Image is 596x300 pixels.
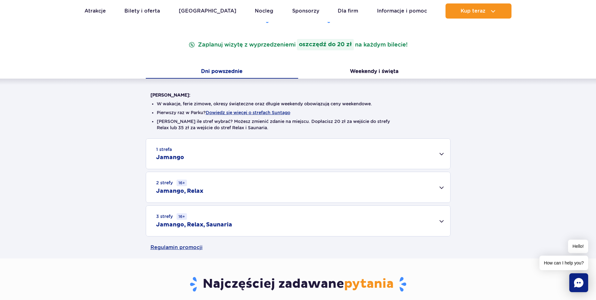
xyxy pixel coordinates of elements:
a: Dla firm [338,3,358,19]
span: Kup teraz [461,8,485,14]
small: 2 strefy [156,180,187,186]
small: 16+ [177,213,187,220]
button: Kup teraz [446,3,511,19]
a: Regulamin promocji [150,236,446,258]
span: How can I help you? [539,256,588,270]
a: Atrakcje [85,3,106,19]
a: Nocleg [255,3,273,19]
li: W wakacje, ferie zimowe, okresy świąteczne oraz długie weekendy obowiązują ceny weekendowe. [157,101,440,107]
h2: Jamango [156,154,184,161]
a: Sponsorzy [292,3,319,19]
div: Chat [569,273,588,292]
span: Hello! [568,240,588,253]
li: Pierwszy raz w Parku? [157,109,440,116]
span: pytania [344,276,394,292]
button: Dowiedz się więcej o strefach Suntago [206,110,290,115]
a: Informacje i pomoc [377,3,427,19]
li: [PERSON_NAME] ile stref wybrać? Możesz zmienić zdanie na miejscu. Dopłacisz 20 zł za wejście do s... [157,118,440,131]
button: Weekendy i święta [298,65,451,79]
h2: Jamango, Relax [156,187,203,195]
p: Zaplanuj wizytę z wyprzedzeniem na każdym bilecie! [187,39,409,50]
h2: Jamango, Relax, Saunaria [156,221,232,229]
strong: oszczędź do 20 zł [297,39,354,50]
strong: [PERSON_NAME]: [150,92,190,97]
small: 16+ [177,180,187,186]
a: [GEOGRAPHIC_DATA] [179,3,236,19]
small: 3 strefy [156,213,187,220]
small: 1 strefa [156,146,172,153]
a: Bilety i oferta [124,3,160,19]
button: Dni powszednie [146,65,298,79]
h3: Najczęściej zadawane [150,276,446,292]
